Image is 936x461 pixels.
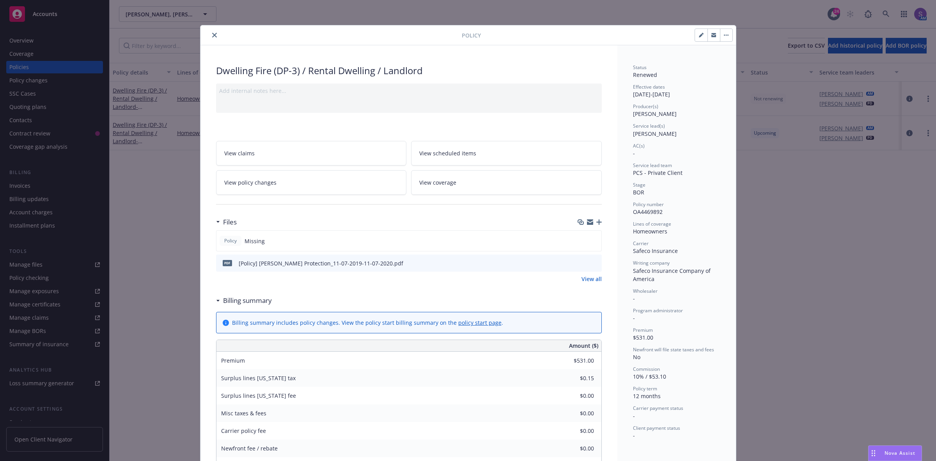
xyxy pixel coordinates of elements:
div: Billing summary includes policy changes. View the policy start billing summary on the . [232,319,503,327]
span: pdf [223,260,232,266]
span: No [633,353,640,361]
span: Service lead team [633,162,672,169]
span: [PERSON_NAME] [633,130,677,137]
span: Surplus lines [US_STATE] fee [221,392,296,399]
span: [PERSON_NAME] [633,110,677,117]
span: 12 months [633,392,661,400]
span: Nova Assist [885,450,915,456]
span: Newfront will file state taxes and fees [633,346,714,353]
a: View claims [216,141,407,166]
div: [Policy] [PERSON_NAME] Protection_11-07-2019-11-07-2020.pdf [239,259,403,267]
button: preview file [592,259,599,267]
a: View coverage [411,170,602,195]
span: Commission [633,366,660,372]
span: - [633,150,635,157]
span: Carrier payment status [633,405,683,411]
div: Homeowners [633,227,720,235]
span: Client payment status [633,425,680,431]
span: Renewed [633,71,657,78]
span: Premium [633,327,653,333]
span: Policy [462,31,481,39]
div: [DATE] - [DATE] [633,84,720,98]
span: Program administrator [633,307,683,314]
span: Safeco Insurance Company of America [633,267,712,283]
h3: Files [223,217,237,227]
div: Billing summary [216,295,272,306]
span: $531.00 [633,334,653,341]
span: Policy number [633,201,664,208]
span: OA4469892 [633,208,663,215]
span: View scheduled items [419,149,476,157]
span: Policy term [633,385,657,392]
div: Add internal notes here... [219,87,599,95]
span: Missing [245,237,265,245]
span: Status [633,64,647,71]
button: close [210,30,219,40]
span: - [633,432,635,439]
a: policy start page [458,319,502,326]
button: download file [579,259,585,267]
input: 0.00 [548,372,599,384]
span: Effective dates [633,84,665,90]
span: Surplus lines [US_STATE] tax [221,374,296,382]
span: PCS - Private Client [633,169,682,176]
span: View policy changes [224,178,277,187]
span: Premium [221,357,245,364]
span: View claims [224,149,255,157]
span: Amount ($) [569,342,598,350]
div: Dwelling Fire (DP-3) / Rental Dwelling / Landlord [216,64,602,77]
span: Misc taxes & fees [221,409,266,417]
div: Files [216,217,237,227]
a: View scheduled items [411,141,602,166]
span: Lines of coverage [633,221,671,227]
span: Service lead(s) [633,123,665,129]
span: - [633,314,635,322]
input: 0.00 [548,425,599,437]
span: Carrier [633,240,649,247]
input: 0.00 [548,390,599,402]
span: - [633,412,635,420]
span: AC(s) [633,142,645,149]
span: View coverage [419,178,456,187]
a: View policy changes [216,170,407,195]
span: Carrier policy fee [221,427,266,434]
span: Safeco Insurance [633,247,678,255]
span: Writing company [633,260,670,266]
span: Producer(s) [633,103,658,110]
span: Newfront fee / rebate [221,445,278,452]
span: - [633,295,635,302]
span: Policy [223,237,238,244]
span: Stage [633,182,645,188]
a: View all [581,275,602,283]
h3: Billing summary [223,295,272,306]
span: Wholesaler [633,288,658,294]
input: 0.00 [548,443,599,454]
button: Nova Assist [868,445,922,461]
span: 10% / $53.10 [633,373,666,380]
input: 0.00 [548,408,599,419]
span: BOR [633,189,644,196]
input: 0.00 [548,355,599,367]
div: Drag to move [869,446,878,461]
